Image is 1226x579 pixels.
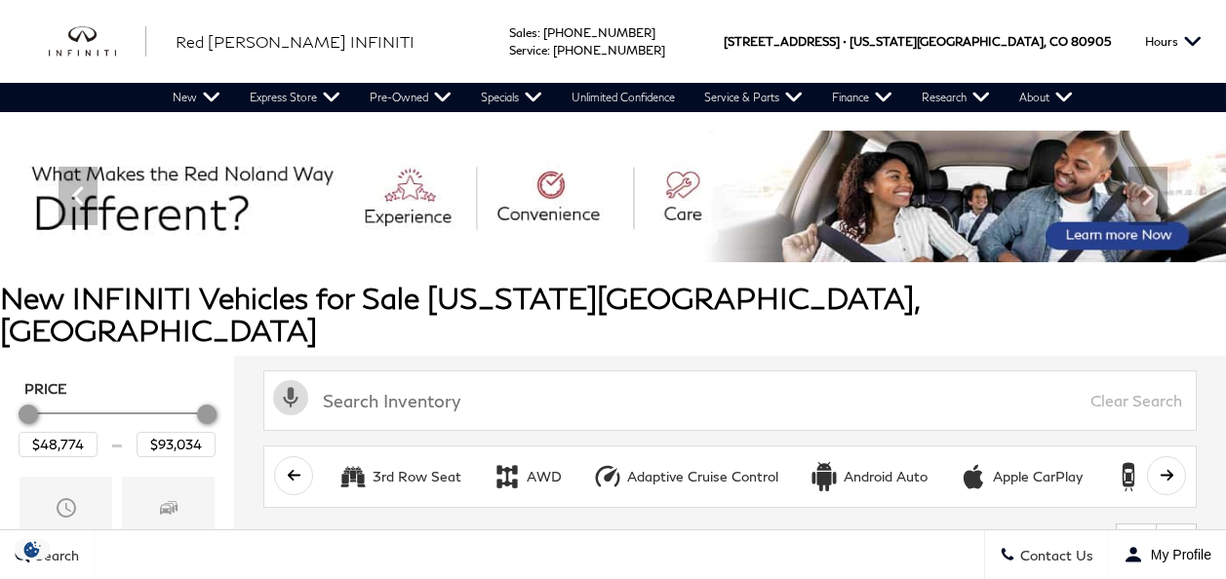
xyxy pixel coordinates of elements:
button: Adaptive Cruise ControlAdaptive Cruise Control [582,456,789,497]
button: Android AutoAndroid Auto [799,456,938,497]
input: Minimum [19,432,98,457]
a: Unlimited Confidence [557,83,690,112]
span: Go to slide 2 [535,226,555,246]
span: Go to slide 4 [590,226,610,246]
span: Go to slide 7 [672,226,692,246]
div: Apple CarPlay [993,468,1083,485]
div: Adaptive Cruise Control [593,462,622,491]
div: YearYear [20,477,112,566]
div: Next [1128,167,1167,225]
span: : [537,25,540,40]
a: Pre-Owned [355,83,466,112]
span: Go to slide 8 [699,226,719,246]
span: Search [30,547,79,563]
section: Click to Open Cookie Consent Modal [10,539,55,560]
a: New [158,83,235,112]
span: Contact Us [1015,547,1093,563]
span: Red [PERSON_NAME] INFINITI [176,32,415,51]
a: Service & Parts [690,83,817,112]
button: AWDAWD [482,456,573,497]
nav: Main Navigation [158,83,1088,112]
span: Go to slide 6 [645,226,664,246]
div: 3rd Row Seat [373,468,461,485]
a: Finance [817,83,907,112]
div: AWD [493,462,522,491]
span: My Profile [1143,547,1211,562]
button: 3rd Row Seat3rd Row Seat [328,456,472,497]
div: Maximum Price [197,405,217,424]
span: Go to slide 1 [508,226,528,246]
div: Apple CarPlay [959,462,988,491]
div: 3rd Row Seat [338,462,368,491]
img: INFINITI [49,26,146,58]
a: [STREET_ADDRESS] • [US_STATE][GEOGRAPHIC_DATA], CO 80905 [724,34,1111,49]
a: [PHONE_NUMBER] [553,43,665,58]
button: Open user profile menu [1109,530,1226,579]
span: Sales [509,25,537,40]
button: scroll right [1147,456,1186,495]
button: scroll left [274,456,313,495]
button: Apple CarPlayApple CarPlay [948,456,1093,497]
div: Backup Camera [1114,462,1143,491]
a: Specials [466,83,557,112]
a: infiniti [49,26,146,58]
div: MakeMake [122,477,215,566]
a: Express Store [235,83,355,112]
input: Search Inventory [263,370,1197,431]
div: AWD [527,468,562,485]
span: Go to slide 5 [617,226,637,246]
svg: Click to toggle on voice search [273,380,308,415]
h5: Price [24,380,210,398]
span: Make [157,491,180,530]
div: Android Auto [810,462,839,491]
span: Service [509,43,547,58]
div: Previous [59,167,98,225]
span: Go to slide 3 [563,226,582,246]
span: : [547,43,550,58]
div: Minimum Price [19,405,38,424]
div: Adaptive Cruise Control [627,468,778,485]
input: Maximum [137,432,216,457]
a: [PHONE_NUMBER] [543,25,655,40]
div: Android Auto [844,468,928,485]
a: About [1005,83,1088,112]
span: Year [55,491,78,530]
a: Red [PERSON_NAME] INFINITI [176,30,415,54]
img: Opt-Out Icon [10,539,55,560]
a: Research [907,83,1005,112]
div: Price [19,398,216,457]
